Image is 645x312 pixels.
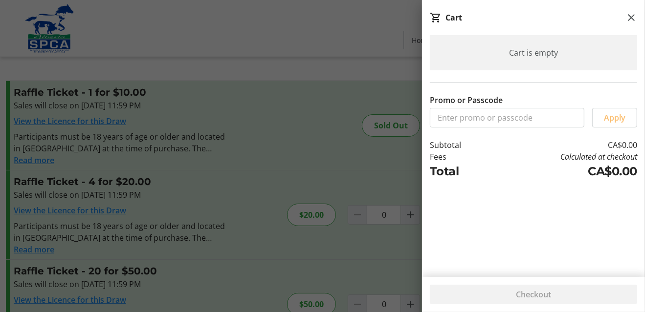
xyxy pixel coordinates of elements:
[592,108,637,127] button: Apply
[445,12,462,23] div: Cart
[430,35,637,70] div: Cart is empty
[430,94,503,106] label: Promo or Passcode
[430,139,490,151] td: Subtotal
[490,163,637,180] td: CA$0.00
[490,139,637,151] td: CA$0.00
[490,151,637,163] td: Calculated at checkout
[430,151,490,163] td: Fees
[604,112,625,124] span: Apply
[430,108,584,127] input: Enter promo or passcode
[430,163,490,180] td: Total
